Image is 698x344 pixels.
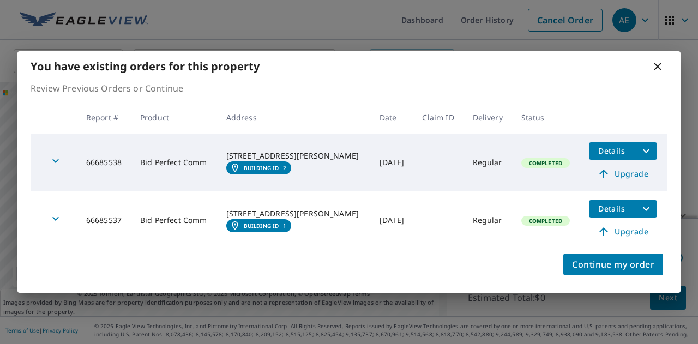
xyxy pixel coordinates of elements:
th: Claim ID [413,101,464,134]
span: Details [595,203,628,214]
td: 66685537 [77,191,131,249]
th: Date [371,101,414,134]
button: Continue my order [563,254,663,275]
a: Building ID1 [226,219,291,232]
em: Building ID [244,222,279,229]
span: Completed [522,159,569,167]
td: Regular [464,191,513,249]
a: Upgrade [589,165,657,183]
button: detailsBtn-66685538 [589,142,635,160]
a: Upgrade [589,223,657,240]
span: Continue my order [572,257,654,272]
td: Bid Perfect Comm [131,191,218,249]
span: Completed [522,217,569,225]
th: Delivery [464,101,513,134]
button: detailsBtn-66685537 [589,200,635,218]
td: 66685538 [77,134,131,191]
em: Building ID [244,165,279,171]
th: Status [513,101,580,134]
td: [DATE] [371,134,414,191]
p: Review Previous Orders or Continue [31,82,667,95]
button: filesDropdownBtn-66685538 [635,142,657,160]
span: Upgrade [595,225,651,238]
div: [STREET_ADDRESS][PERSON_NAME] [226,208,362,219]
th: Product [131,101,218,134]
td: [DATE] [371,191,414,249]
td: Bid Perfect Comm [131,134,218,191]
th: Report # [77,101,131,134]
span: Upgrade [595,167,651,180]
b: You have existing orders for this property [31,59,260,74]
a: Building ID2 [226,161,291,174]
button: filesDropdownBtn-66685537 [635,200,657,218]
td: Regular [464,134,513,191]
div: [STREET_ADDRESS][PERSON_NAME] [226,150,362,161]
span: Details [595,146,628,156]
th: Address [218,101,371,134]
